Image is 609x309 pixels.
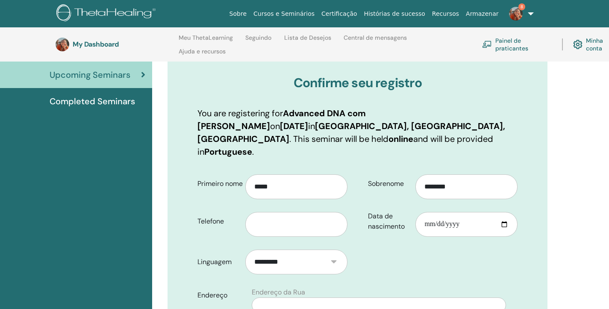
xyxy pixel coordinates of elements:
label: Telefone [191,213,245,230]
b: [DATE] [280,121,308,132]
a: Lista de Desejos [284,34,331,48]
h3: My Dashboard [73,40,158,48]
b: [GEOGRAPHIC_DATA], [GEOGRAPHIC_DATA], [GEOGRAPHIC_DATA] [197,121,505,144]
a: Ajuda e recursos [179,48,226,62]
a: Certificação [318,6,360,22]
span: Completed Seminars [50,95,135,108]
a: Recursos [429,6,462,22]
a: Armazenar [462,6,502,22]
a: Painel de praticantes [482,35,552,54]
img: default.jpg [56,38,69,51]
a: Histórias de sucesso [361,6,429,22]
a: Central de mensagens [344,34,407,48]
label: Endereço [191,287,247,303]
img: default.jpg [509,7,523,21]
a: Sobre [226,6,250,22]
a: Meu ThetaLearning [179,34,233,48]
label: Linguagem [191,254,245,270]
b: Advanced DNA com [PERSON_NAME] [197,108,366,132]
img: cog.svg [573,38,583,51]
b: Portuguese [204,146,252,157]
a: Seguindo [245,34,271,48]
label: Data de nascimento [362,208,416,235]
label: Sobrenome [362,176,416,192]
span: Upcoming Seminars [50,68,130,81]
img: chalkboard-teacher.svg [482,41,492,48]
b: online [388,133,413,144]
p: You are registering for on in . This seminar will be held and will be provided in . [197,107,518,158]
span: 8 [518,3,525,10]
label: Endereço da Rua [252,287,305,297]
h3: Confirme seu registro [197,75,518,91]
a: Cursos e Seminários [250,6,318,22]
img: logo.png [56,4,159,24]
label: Primeiro nome [191,176,245,192]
